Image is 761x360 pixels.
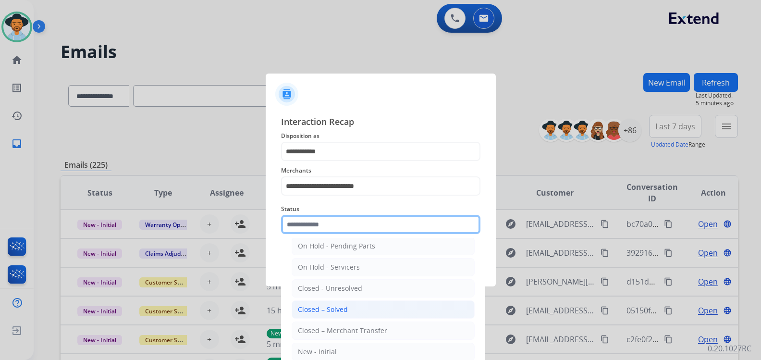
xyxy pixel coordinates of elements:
[298,241,375,251] div: On Hold - Pending Parts
[281,203,480,215] span: Status
[281,165,480,176] span: Merchants
[298,262,360,272] div: On Hold - Servicers
[298,305,348,314] div: Closed – Solved
[298,347,337,357] div: New - Initial
[281,115,480,130] span: Interaction Recap
[298,326,387,335] div: Closed – Merchant Transfer
[281,130,480,142] span: Disposition as
[275,83,298,106] img: contactIcon
[708,343,751,354] p: 0.20.1027RC
[298,284,362,293] div: Closed - Unresolved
